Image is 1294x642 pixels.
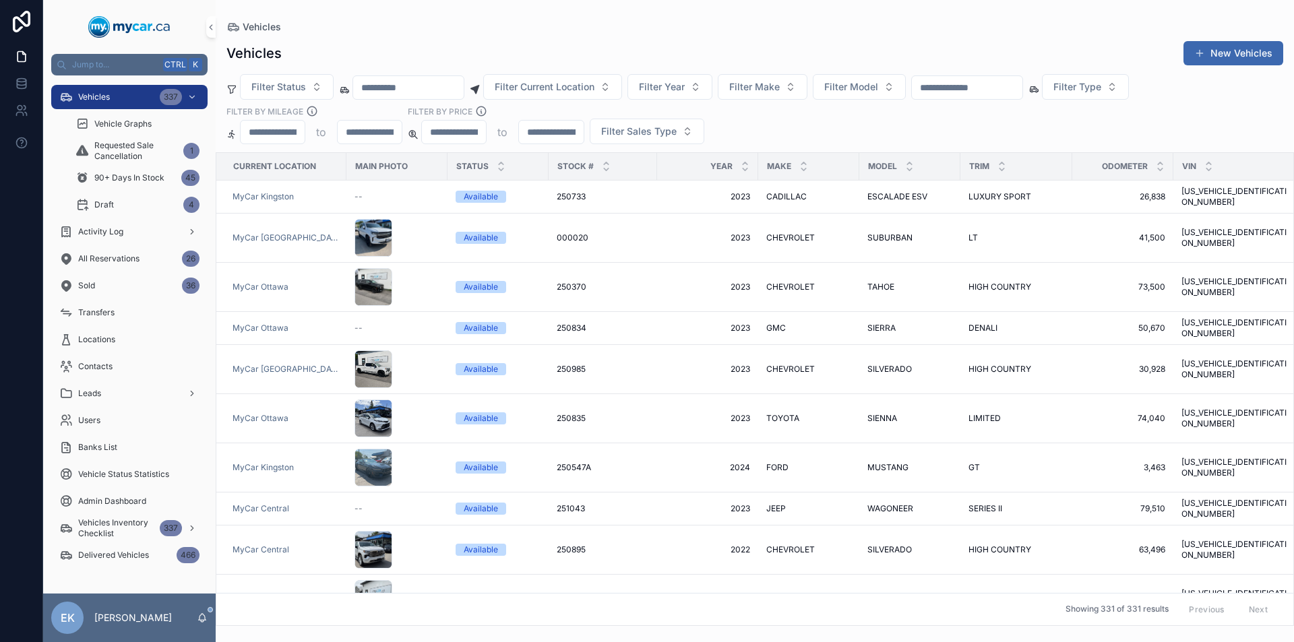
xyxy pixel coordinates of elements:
p: to [316,124,326,140]
span: Leads [78,388,101,399]
a: [US_VEHICLE_IDENTIFICATION_NUMBER] [1181,457,1291,478]
span: MUSTANG [867,462,908,473]
a: MyCar Ottawa [233,413,338,424]
span: 250985 [557,364,586,375]
a: 79,510 [1080,503,1165,514]
span: Vehicle Graphs [94,119,152,129]
a: MyCar Kingston [233,462,338,473]
span: SIENNA [867,413,897,424]
span: Showing 331 of 331 results [1066,604,1169,615]
span: [US_VEHICLE_IDENTIFICATION_NUMBER] [1181,317,1291,339]
a: MyCar Kingston [233,191,294,202]
span: [US_VEHICLE_IDENTIFICATION_NUMBER] [1181,186,1291,207]
a: Vehicles Inventory Checklist337 [51,516,208,540]
span: GMC [766,323,786,333]
a: [US_VEHICLE_IDENTIFICATION_NUMBER] [1181,588,1291,610]
a: MUSTANG [867,462,952,473]
a: Available [456,191,541,203]
span: 2023 [665,503,750,514]
div: Available [464,461,498,474]
a: Available [456,412,541,424]
span: Odometer [1102,161,1148,172]
div: Available [464,322,498,334]
span: Main Photo [355,161,408,172]
button: Select Button [813,74,906,100]
span: 000020 [557,232,588,243]
div: Available [464,232,498,244]
a: HIGH COUNTRY [968,544,1064,555]
a: [US_VEHICLE_IDENTIFICATION_NUMBER] [1181,408,1291,429]
button: New Vehicles [1183,41,1283,65]
span: Draft [94,199,114,210]
span: Requested Sale Cancellation [94,140,178,162]
span: MyCar [GEOGRAPHIC_DATA] [233,232,338,243]
a: MyCar Central [233,544,289,555]
a: GT [968,462,1064,473]
span: MyCar Kingston [233,462,294,473]
a: 73,500 [1080,282,1165,292]
span: 250835 [557,413,586,424]
span: CHEVROLET [766,544,815,555]
span: -- [355,503,363,514]
div: 4 [183,197,199,213]
span: Vehicles [243,20,281,34]
button: Select Button [240,74,334,100]
a: Leads [51,381,208,406]
span: 3,463 [1080,462,1165,473]
span: Trim [969,161,989,172]
a: 2023 [665,232,750,243]
a: Delivered Vehicles466 [51,543,208,567]
a: Sold36 [51,274,208,298]
div: 36 [182,278,199,294]
a: -- [355,323,439,333]
span: 2023 [665,413,750,424]
a: Vehicle Status Statistics [51,462,208,486]
div: Available [464,503,498,515]
span: SILVERADO [867,544,912,555]
a: 2023 [665,191,750,202]
span: ESCALADE ESV [867,191,927,202]
a: SUBURBAN [867,232,952,243]
span: [US_VEHICLE_IDENTIFICATION_NUMBER] [1181,539,1291,560]
a: 63,496 [1080,544,1165,555]
a: 2023 [665,323,750,333]
a: -- [355,503,439,514]
span: SILVERADO [867,364,912,375]
a: MyCar Ottawa [233,282,338,292]
div: Available [464,544,498,556]
a: Users [51,408,208,432]
a: CHEVROLET [766,544,851,555]
a: TOYOTA [766,413,851,424]
a: SILVERADO [867,544,952,555]
a: JEEP [766,503,851,514]
span: 41,500 [1080,232,1165,243]
span: Make [767,161,791,172]
a: LIMITED [968,413,1064,424]
a: WAGONEER [867,503,952,514]
a: Contacts [51,354,208,379]
a: 250733 [557,191,649,202]
img: App logo [88,16,171,38]
span: Ctrl [163,58,187,71]
a: Available [456,281,541,293]
span: MyCar Ottawa [233,282,288,292]
span: MyCar Ottawa [233,323,288,333]
span: -- [355,191,363,202]
span: FORD [766,462,789,473]
a: Vehicle Graphs [67,112,208,136]
a: DENALI [968,323,1064,333]
a: SERIES II [968,503,1064,514]
a: [US_VEHICLE_IDENTIFICATION_NUMBER] [1181,358,1291,380]
div: 337 [160,520,182,536]
a: CHEVROLET [766,232,851,243]
span: HIGH COUNTRY [968,544,1031,555]
span: TOYOTA [766,413,799,424]
a: 250985 [557,364,649,375]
